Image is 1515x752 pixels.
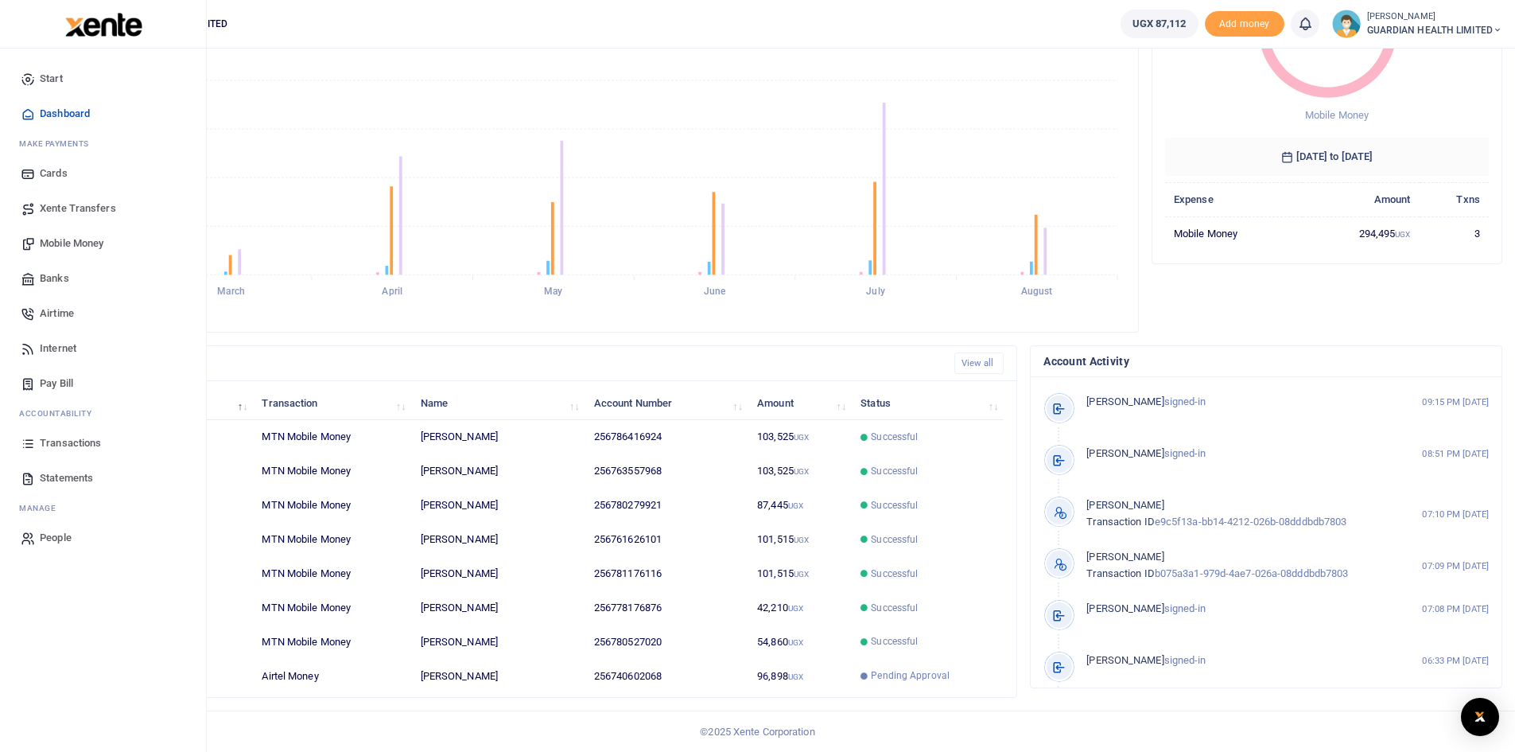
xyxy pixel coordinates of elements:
[748,489,852,523] td: 87,445
[411,557,585,591] td: [PERSON_NAME]
[411,454,585,489] td: [PERSON_NAME]
[1086,394,1388,411] p: signed-in
[585,420,748,454] td: 256786416924
[40,435,101,451] span: Transactions
[1043,353,1489,370] h4: Account Activity
[1305,109,1369,121] span: Mobile Money
[1086,516,1154,528] span: Transaction ID
[585,489,748,523] td: 256780279921
[748,523,852,557] td: 101,515
[1121,10,1198,38] a: UGX 87,112
[866,286,884,298] tspan: July
[13,261,193,296] a: Banks
[1422,447,1489,461] small: 08:51 PM [DATE]
[253,454,411,489] td: MTN Mobile Money
[411,489,585,523] td: [PERSON_NAME]
[1165,216,1303,250] td: Mobile Money
[1367,23,1502,37] span: GUARDIAN HEALTH LIMITED
[1422,508,1489,521] small: 07:10 PM [DATE]
[788,501,803,510] small: UGX
[382,286,402,298] tspan: April
[253,557,411,591] td: MTN Mobile Money
[871,567,918,581] span: Successful
[74,355,942,372] h4: Recent Transactions
[27,138,89,150] span: ake Payments
[1086,551,1163,563] span: [PERSON_NAME]
[40,201,116,216] span: Xente Transfers
[871,601,918,615] span: Successful
[1420,182,1489,216] th: Txns
[253,386,411,420] th: Transaction: activate to sort column ascending
[585,591,748,625] td: 256778176876
[1086,447,1163,459] span: [PERSON_NAME]
[748,386,852,420] th: Amount: activate to sort column ascending
[40,376,73,392] span: Pay Bill
[788,638,803,647] small: UGX
[1086,567,1154,579] span: Transaction ID
[1205,11,1284,37] span: Add money
[871,464,918,478] span: Successful
[13,366,193,401] a: Pay Bill
[1422,395,1489,409] small: 09:15 PM [DATE]
[13,296,193,331] a: Airtime
[748,420,852,454] td: 103,525
[871,498,918,512] span: Successful
[544,286,562,298] tspan: May
[748,454,852,489] td: 103,525
[40,236,103,251] span: Mobile Money
[1086,602,1163,614] span: [PERSON_NAME]
[13,156,193,191] a: Cards
[40,470,93,486] span: Statements
[1422,559,1489,573] small: 07:09 PM [DATE]
[1205,17,1284,29] a: Add money
[1395,230,1410,239] small: UGX
[253,625,411,659] td: MTN Mobile Money
[40,341,76,357] span: Internet
[788,604,803,613] small: UGX
[217,286,245,298] tspan: March
[1367,10,1502,24] small: [PERSON_NAME]
[13,461,193,496] a: Statements
[788,672,803,681] small: UGX
[27,502,56,514] span: anage
[40,530,72,546] span: People
[1086,497,1388,531] p: e9c5f13a-bb14-4212-026b-08dddbdb7803
[13,61,193,96] a: Start
[1165,138,1489,176] h6: [DATE] to [DATE]
[1086,499,1163,511] span: [PERSON_NAME]
[1332,10,1502,38] a: profile-user [PERSON_NAME] GUARDIAN HEALTH LIMITED
[1422,602,1489,616] small: 07:08 PM [DATE]
[13,496,193,520] li: M
[585,454,748,489] td: 256763557968
[13,131,193,156] li: M
[1086,653,1388,669] p: signed-in
[871,430,918,444] span: Successful
[13,226,193,261] a: Mobile Money
[411,523,585,557] td: [PERSON_NAME]
[585,659,748,692] td: 256740602068
[40,166,68,181] span: Cards
[1086,654,1163,666] span: [PERSON_NAME]
[585,625,748,659] td: 256780527020
[1165,182,1303,216] th: Expense
[794,536,809,544] small: UGX
[1086,446,1388,462] p: signed-in
[411,625,585,659] td: [PERSON_NAME]
[1086,601,1388,618] p: signed-in
[65,13,142,37] img: logo-large
[871,532,918,547] span: Successful
[748,625,852,659] td: 54,860
[794,467,809,476] small: UGX
[411,591,585,625] td: [PERSON_NAME]
[1461,698,1499,736] div: Open Intercom Messenger
[31,407,91,419] span: countability
[13,401,193,426] li: Ac
[64,18,142,29] a: logo-small logo-large logo-large
[871,668,950,683] span: Pending Approval
[1086,549,1388,583] p: b075a3a1-979d-4ae7-026a-08dddbdb7803
[13,96,193,131] a: Dashboard
[1086,395,1163,407] span: [PERSON_NAME]
[1303,216,1420,250] td: 294,495
[585,523,748,557] td: 256761626101
[40,271,69,286] span: Banks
